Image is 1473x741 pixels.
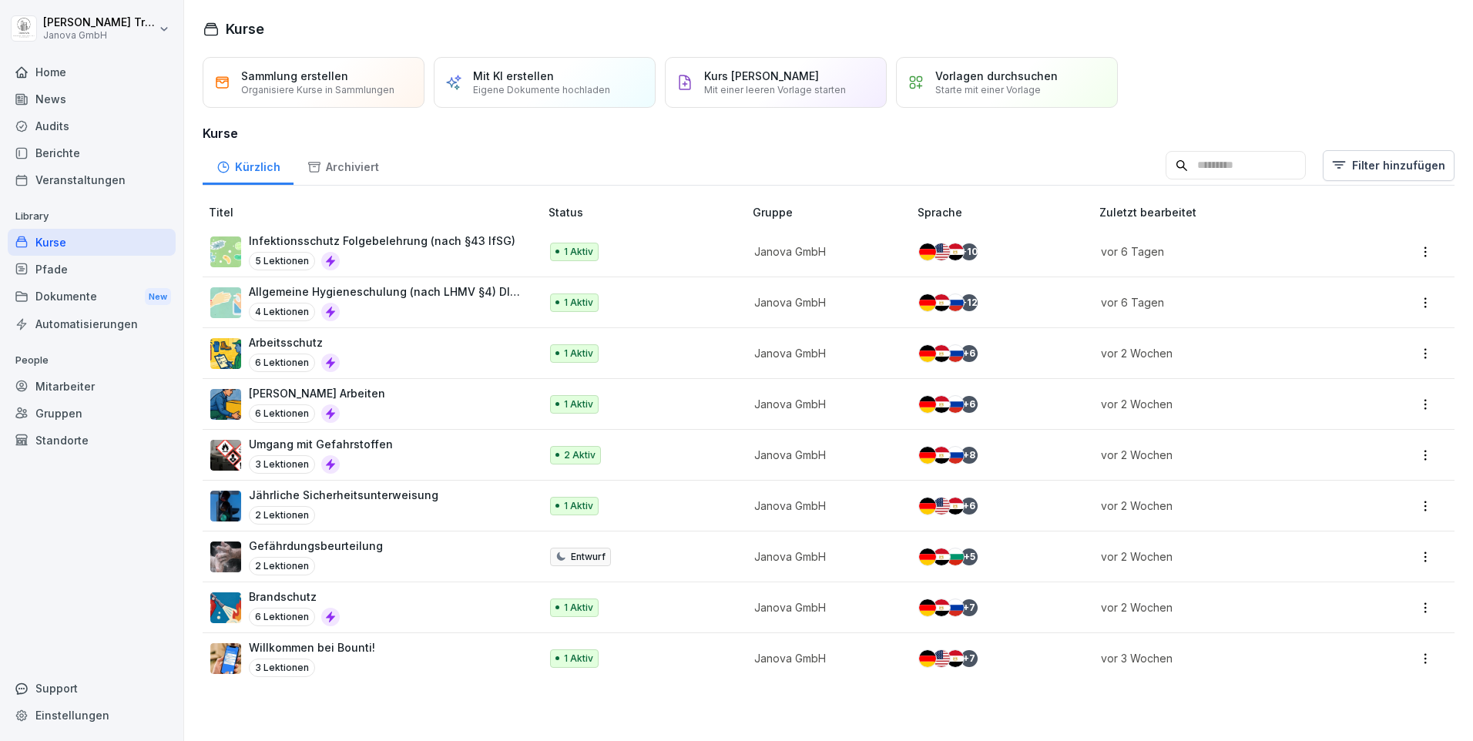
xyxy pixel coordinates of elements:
p: vor 6 Tagen [1101,294,1345,310]
p: vor 2 Wochen [1101,396,1345,412]
p: Janova GmbH [754,548,893,565]
p: Organisiere Kurse in Sammlungen [241,84,394,96]
p: Kurs [PERSON_NAME] [704,69,819,82]
div: Standorte [8,427,176,454]
p: [PERSON_NAME] Arbeiten [249,385,385,401]
p: 5 Lektionen [249,252,315,270]
p: vor 2 Wochen [1101,498,1345,514]
p: Janova GmbH [43,30,156,41]
p: 6 Lektionen [249,354,315,372]
p: Janova GmbH [754,650,893,666]
div: + 5 [961,548,978,565]
div: Archiviert [294,146,392,185]
img: ru.svg [947,294,964,311]
a: Kürzlich [203,146,294,185]
div: + 6 [961,345,978,362]
div: + 12 [961,294,978,311]
div: Kurse [8,229,176,256]
img: de.svg [919,294,936,311]
a: Einstellungen [8,702,176,729]
img: lexopoti9mm3ayfs08g9aag0.png [210,491,241,521]
img: ru.svg [947,447,964,464]
img: xh3bnih80d1pxcetv9zsuevg.png [210,643,241,674]
img: us.svg [933,498,950,515]
img: ru.svg [947,345,964,362]
div: New [145,288,171,306]
img: us.svg [933,650,950,667]
img: eg.svg [947,498,964,515]
a: Berichte [8,139,176,166]
div: + 7 [961,599,978,616]
p: Umgang mit Gefahrstoffen [249,436,393,452]
img: de.svg [919,650,936,667]
p: Infektionsschutz Folgebelehrung (nach §43 IfSG) [249,233,515,249]
p: 1 Aktiv [564,652,593,666]
p: Janova GmbH [754,599,893,615]
p: 1 Aktiv [564,347,593,360]
img: eg.svg [933,396,950,413]
p: vor 3 Wochen [1101,650,1345,666]
div: + 8 [961,447,978,464]
button: Filter hinzufügen [1323,150,1455,181]
a: Pfade [8,256,176,283]
img: nnjcsz1u2a43td4lvr9683dg.png [210,541,241,572]
p: 1 Aktiv [564,601,593,615]
p: Janova GmbH [754,243,893,260]
img: de.svg [919,498,936,515]
p: Sprache [918,204,1093,220]
p: People [8,348,176,373]
a: Home [8,59,176,85]
img: ro33qf0i8ndaw7nkfv0stvse.png [210,440,241,471]
p: Vorlagen durchsuchen [935,69,1058,82]
p: vor 6 Tagen [1101,243,1345,260]
p: Eigene Dokumente hochladen [473,84,610,96]
p: Mit einer leeren Vorlage starten [704,84,846,96]
img: bgsrfyvhdm6180ponve2jajk.png [210,338,241,369]
img: eg.svg [933,599,950,616]
div: + 7 [961,650,978,667]
p: Janova GmbH [754,498,893,514]
p: Mit KI erstellen [473,69,554,82]
div: Support [8,675,176,702]
div: + 6 [961,396,978,413]
img: de.svg [919,396,936,413]
p: 3 Lektionen [249,659,315,677]
a: Automatisierungen [8,310,176,337]
p: Sammlung erstellen [241,69,348,82]
p: 1 Aktiv [564,296,593,310]
a: DokumenteNew [8,283,176,311]
img: gxsnf7ygjsfsmxd96jxi4ufn.png [210,287,241,318]
img: tgff07aey9ahi6f4hltuk21p.png [210,236,241,267]
p: Zuletzt bearbeitet [1099,204,1364,220]
p: Janova GmbH [754,447,893,463]
p: 6 Lektionen [249,608,315,626]
a: News [8,85,176,112]
a: Mitarbeiter [8,373,176,400]
div: + 10 [961,243,978,260]
p: Gefährdungsbeurteilung [249,538,383,554]
p: Entwurf [571,550,606,564]
a: Gruppen [8,400,176,427]
img: de.svg [919,599,936,616]
img: bg.svg [947,548,964,565]
p: Willkommen bei Bounti! [249,639,375,655]
p: Gruppe [753,204,911,220]
p: 3 Lektionen [249,455,315,474]
p: Status [549,204,747,220]
p: Library [8,204,176,229]
p: Brandschutz [249,588,340,605]
img: eg.svg [933,345,950,362]
p: [PERSON_NAME] Trautmann [43,16,156,29]
img: b0iy7e1gfawqjs4nezxuanzk.png [210,592,241,623]
h1: Kurse [226,18,264,39]
img: ru.svg [947,599,964,616]
img: eg.svg [947,650,964,667]
img: de.svg [919,243,936,260]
